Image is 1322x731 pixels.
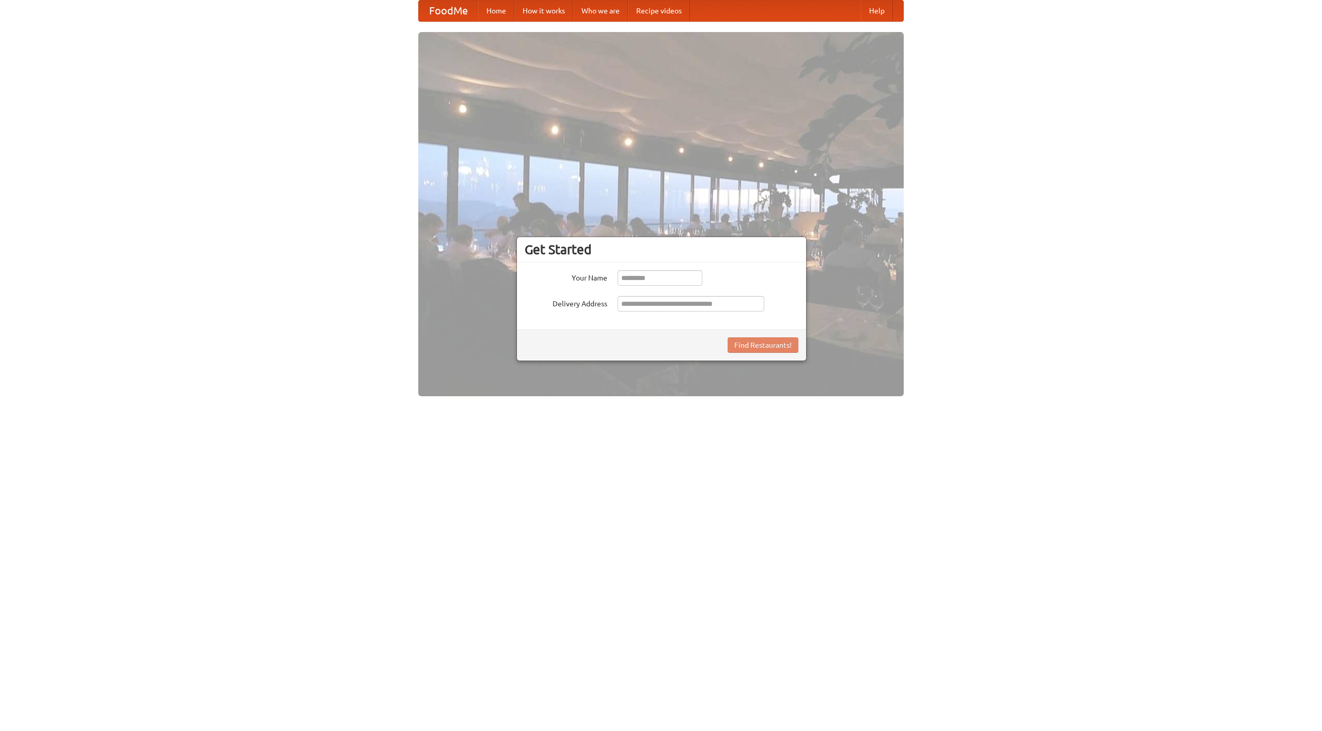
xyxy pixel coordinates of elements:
a: Home [478,1,514,21]
a: Help [861,1,893,21]
label: Delivery Address [525,296,607,309]
a: FoodMe [419,1,478,21]
a: How it works [514,1,573,21]
button: Find Restaurants! [728,337,798,353]
a: Who we are [573,1,628,21]
h3: Get Started [525,242,798,257]
a: Recipe videos [628,1,690,21]
label: Your Name [525,270,607,283]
